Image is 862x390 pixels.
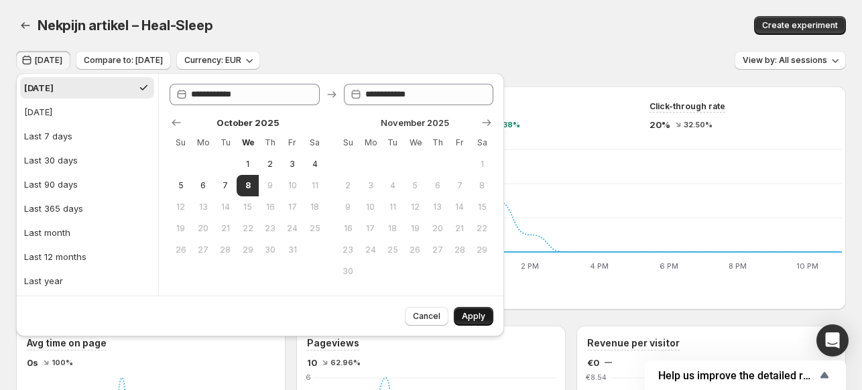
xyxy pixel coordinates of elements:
[729,261,747,271] text: 8 PM
[27,356,38,369] span: 0s
[259,132,281,153] th: Thursday
[337,132,359,153] th: Sunday
[477,180,488,191] span: 8
[259,153,281,175] button: Thursday October 2 2025
[287,180,298,191] span: 10
[304,153,326,175] button: Saturday October 4 2025
[304,196,326,218] button: Saturday October 18 2025
[381,196,404,218] button: Tuesday November 11 2025
[762,20,838,31] span: Create experiment
[330,359,361,367] span: 62.96%
[237,175,259,196] button: Start of range Today Wednesday October 8 2025
[220,137,231,148] span: Tu
[309,159,320,170] span: 4
[242,137,253,148] span: We
[184,55,241,66] span: Currency: EUR
[586,373,607,382] text: €8.54
[816,324,849,356] div: Open Intercom Messenger
[214,132,237,153] th: Tuesday
[359,218,381,239] button: Monday November 17 2025
[220,202,231,212] span: 14
[365,202,376,212] span: 10
[432,223,443,234] span: 20
[20,270,154,291] button: Last year
[477,113,496,132] button: Show next month, December 2025
[471,196,493,218] button: Saturday November 15 2025
[24,81,54,94] div: [DATE]
[343,223,354,234] span: 16
[454,307,493,326] button: Apply
[24,202,83,215] div: Last 365 days
[381,218,404,239] button: Tuesday November 18 2025
[20,149,154,171] button: Last 30 days
[454,137,465,148] span: Fr
[237,218,259,239] button: Wednesday October 22 2025
[359,196,381,218] button: Monday November 10 2025
[404,132,426,153] th: Wednesday
[20,77,154,99] button: [DATE]
[404,196,426,218] button: Wednesday November 12 2025
[337,196,359,218] button: Sunday November 9 2025
[343,180,354,191] span: 2
[52,359,73,367] span: 100%
[309,137,320,148] span: Sa
[448,196,471,218] button: Friday November 14 2025
[282,153,304,175] button: Friday October 3 2025
[20,174,154,195] button: Last 90 days
[20,198,154,219] button: Last 365 days
[471,175,493,196] button: Saturday November 8 2025
[587,336,680,350] h3: Revenue per visitor
[24,153,78,167] div: Last 30 days
[197,180,208,191] span: 6
[796,261,818,271] text: 10 PM
[282,196,304,218] button: Friday October 17 2025
[175,137,186,148] span: Su
[754,16,846,35] button: Create experiment
[76,51,171,70] button: Compare to: [DATE]
[404,218,426,239] button: Wednesday November 19 2025
[359,175,381,196] button: Monday November 3 2025
[287,245,298,255] span: 31
[477,223,488,234] span: 22
[471,132,493,153] th: Saturday
[84,55,163,66] span: Compare to: [DATE]
[365,137,376,148] span: Mo
[735,51,846,70] button: View by: All sessions
[410,202,421,212] span: 12
[167,113,186,132] button: Show previous month, September 2025
[282,239,304,261] button: Friday October 31 2025
[170,132,192,153] th: Sunday
[448,239,471,261] button: Friday November 28 2025
[264,159,275,170] span: 2
[410,223,421,234] span: 19
[20,222,154,243] button: Last month
[432,245,443,255] span: 27
[337,218,359,239] button: Sunday November 16 2025
[175,202,186,212] span: 12
[426,218,448,239] button: Thursday November 20 2025
[387,245,398,255] span: 25
[448,175,471,196] button: Friday November 7 2025
[426,196,448,218] button: Thursday November 13 2025
[405,307,448,326] button: Cancel
[170,239,192,261] button: Sunday October 26 2025
[220,180,231,191] span: 7
[658,367,833,383] button: Show survey - Help us improve the detailed report for A/B campaigns
[306,373,311,382] text: 6
[650,118,670,131] span: 20%
[337,175,359,196] button: Sunday November 2 2025
[197,245,208,255] span: 27
[381,132,404,153] th: Tuesday
[197,202,208,212] span: 13
[242,180,253,191] span: 8
[214,175,237,196] button: Tuesday October 7 2025
[20,246,154,267] button: Last 12 months
[365,245,376,255] span: 24
[587,356,599,369] span: €0
[20,125,154,147] button: Last 7 days
[214,196,237,218] button: Tuesday October 14 2025
[381,239,404,261] button: Tuesday November 25 2025
[237,239,259,261] button: Wednesday October 29 2025
[454,245,465,255] span: 28
[650,101,725,112] span: Click-through rate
